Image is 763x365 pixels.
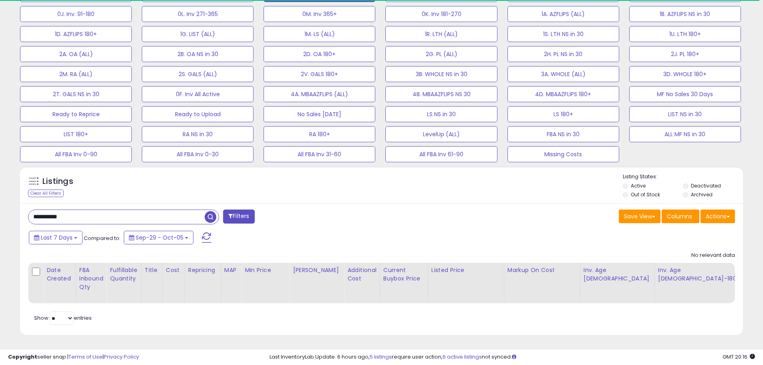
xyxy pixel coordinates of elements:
a: Terms of Use [68,353,103,361]
button: 0K. Inv 181-270 [385,6,497,22]
button: 3D. WHOLE 180+ [629,66,741,82]
button: 0J. Inv. 91-180 [20,6,132,22]
div: Min Price [245,266,286,274]
button: ALL MF NS in 30 [629,126,741,142]
button: Save View [619,210,660,223]
span: Last 7 Days [41,234,72,242]
div: No relevant data [691,252,735,259]
div: Additional Cost [347,266,376,283]
button: 0M. Inv 365+ [264,6,375,22]
button: LS 180+ [507,106,619,122]
div: seller snap | | [8,353,139,361]
a: 6 active listings [443,353,482,361]
div: Title [145,266,159,274]
button: 4B. MBAAZFLIPS NS 30 [385,86,497,102]
div: Inv. Age [DEMOGRAPHIC_DATA]-180 [658,266,738,283]
button: 2H. PL NS in 30 [507,46,619,62]
button: Missing Costs [507,146,619,162]
button: 1U. LTH 180+ [629,26,741,42]
div: Cost [166,266,181,274]
button: All FBA Inv 0-90 [20,146,132,162]
button: 1S. LTH NS in 30 [507,26,619,42]
button: LIST NS in 30 [629,106,741,122]
label: Archived [691,191,713,198]
p: Listing States: [623,173,743,181]
label: Active [631,182,646,189]
button: RA NS in 30 [142,126,254,142]
button: Ready to Upload [142,106,254,122]
button: 2J. PL 180+ [629,46,741,62]
div: FBA inbound Qty [79,266,103,291]
div: Inv. Age [DEMOGRAPHIC_DATA] [584,266,651,283]
button: 1A. AZFLIPS (ALL) [507,6,619,22]
button: 1B. AZFLIPS NS in 30 [629,6,741,22]
button: 2T. GALS NS in 30 [20,86,132,102]
button: LevelUp (ALL) [385,126,497,142]
button: MF No Sales 30 Days [629,86,741,102]
button: 3B. WHOLE NS in 30 [385,66,497,82]
button: 0L. Inv 271-365 [142,6,254,22]
div: [PERSON_NAME] [293,266,340,274]
div: Current Buybox Price [383,266,425,283]
div: Clear All Filters [28,190,64,197]
th: The percentage added to the cost of goods (COGS) that forms the calculator for Min & Max prices. [504,263,580,303]
div: Fulfillable Quantity [110,266,137,283]
a: Privacy Policy [104,353,139,361]
button: 2V. GALS 180+ [264,66,375,82]
button: 1G. LIST (ALL) [142,26,254,42]
span: 2025-10-14 20:16 GMT [723,353,755,361]
button: Filters [223,210,254,224]
button: All FBA Inv 31-60 [264,146,375,162]
button: All FBA Inv 0-30 [142,146,254,162]
button: LS NS in 30 [385,106,497,122]
button: 3A. WHOLE (ALL) [507,66,619,82]
button: 4A. MBAAZFLIPS (ALL) [264,86,375,102]
button: Sep-29 - Oct-05 [124,231,193,244]
button: 2D. OA 180+ [264,46,375,62]
div: Date Created [46,266,72,283]
h5: Listings [42,176,73,187]
button: 1D. AZFLIPS 180+ [20,26,132,42]
span: Columns [667,212,692,220]
div: Last InventoryLab Update: 6 hours ago, require user action, not synced. [270,353,755,361]
button: FBA NS in 30 [507,126,619,142]
button: LIST 180+ [20,126,132,142]
div: Repricing [188,266,217,274]
button: Last 7 Days [29,231,83,244]
a: 5 listings [370,353,392,361]
button: No Sales [DATE] [264,106,375,122]
label: Out of Stock [631,191,660,198]
button: 4D. MBAAZFLIPS 180+ [507,86,619,102]
button: 2G. PL (ALL) [385,46,497,62]
button: 1M. LS (ALL) [264,26,375,42]
button: 2A. OA (ALL) [20,46,132,62]
div: Markup on Cost [507,266,577,274]
span: Sep-29 - Oct-05 [136,234,183,242]
button: 1R. LTH (ALL) [385,26,497,42]
button: All FBA Inv 61-90 [385,146,497,162]
span: Show: entries [34,314,92,322]
button: 0F. Inv All Active [142,86,254,102]
button: 2B. OA NS in 30 [142,46,254,62]
span: Compared to: [84,234,121,242]
button: 2M. RA (ALL) [20,66,132,82]
div: MAP [224,266,238,274]
button: Ready to Reprice [20,106,132,122]
strong: Copyright [8,353,37,361]
button: Actions [701,210,735,223]
label: Deactivated [691,182,721,189]
button: RA 180+ [264,126,375,142]
button: Columns [662,210,699,223]
button: 2S. GALS (ALL) [142,66,254,82]
div: Listed Price [431,266,501,274]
